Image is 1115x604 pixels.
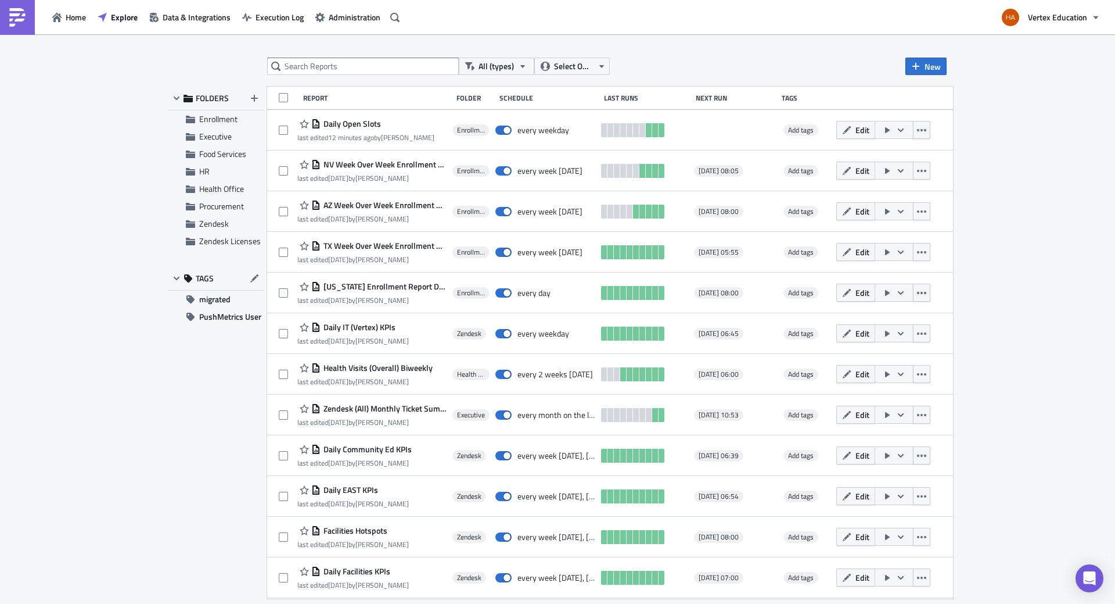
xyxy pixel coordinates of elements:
div: last edited by [PERSON_NAME] [297,540,409,549]
span: HR [199,165,210,177]
span: Executive [199,130,232,142]
div: last edited by [PERSON_NAME] [297,133,434,142]
button: Edit [836,406,875,424]
a: Data & Integrations [143,8,236,26]
span: [DATE] 05:55 [699,248,739,257]
div: last edited by [PERSON_NAME] [297,174,447,183]
span: Health Office [457,370,485,379]
input: Search Reports [267,58,459,75]
span: Daily Community Ed KPIs [321,444,412,455]
span: PushMetrics User [199,308,261,326]
span: Zendesk (All) Monthly Ticket Summary [321,403,447,414]
button: Select Owner [534,58,610,75]
span: [DATE] 08:00 [699,532,739,542]
div: last edited by [PERSON_NAME] [297,581,409,589]
span: Add tags [788,246,814,258]
div: last edited by [PERSON_NAME] [297,337,409,345]
div: Next Run [696,94,776,102]
div: every weekday [517,328,569,339]
span: Add tags [788,206,814,217]
span: [DATE] 06:39 [699,451,739,460]
span: Add tags [788,369,814,380]
span: Add tags [783,328,818,339]
div: every 2 weeks on Monday [517,369,593,380]
span: Enrollment [457,207,485,216]
span: Execution Log [256,11,304,23]
span: Add tags [788,165,814,176]
span: [DATE] 08:05 [699,166,739,176]
time: 2025-08-18T21:58:20Z [328,295,348,306]
span: Procurement [199,200,244,212]
div: every week on Monday, Wednesday [517,451,595,461]
span: Vertex Education [1028,11,1087,23]
span: All (types) [479,60,514,73]
span: Data & Integrations [163,11,231,23]
span: Texas Enrollment Report Dashboard Views - Daily [321,281,447,292]
time: 2025-07-02T22:25:47Z [328,376,348,387]
span: Edit [855,124,869,136]
span: Add tags [788,124,814,135]
button: Edit [836,121,875,139]
span: Enrollment [199,113,238,125]
div: last edited by [PERSON_NAME] [297,255,447,264]
div: every week on Monday [517,166,582,176]
span: Edit [855,409,869,421]
button: Vertex Education [995,5,1106,30]
span: TAGS [196,273,214,284]
span: [DATE] 08:00 [699,207,739,216]
div: last edited by [PERSON_NAME] [297,418,447,427]
div: last edited by [PERSON_NAME] [297,377,433,386]
div: Schedule [499,94,598,102]
span: [DATE] 06:45 [699,329,739,338]
button: Edit [836,202,875,220]
span: Edit [855,327,869,339]
span: migrated [199,291,231,308]
span: Health Office [199,183,244,195]
time: 2025-07-07T16:19:04Z [328,417,348,428]
button: Edit [836,284,875,302]
div: every day [517,288,551,298]
div: every month on the last [517,410,595,420]
span: [DATE] 10:53 [699,410,739,420]
span: Edit [855,490,869,502]
div: last edited by [PERSON_NAME] [297,499,409,508]
span: NV Week Over Week Enrollment & Attendance Rate Report [321,159,447,170]
button: Administration [310,8,386,26]
div: last edited by [PERSON_NAME] [297,459,412,467]
span: Administration [329,11,380,23]
time: 2025-07-07T16:14:41Z [328,335,348,346]
span: Daily Open Slots [321,119,381,129]
span: Facilities Hotspots [321,526,387,536]
button: Edit [836,243,875,261]
span: TX Week Over Week Enrollment & Attendance Rate Report [321,241,447,251]
span: Add tags [783,409,818,421]
span: Add tags [783,491,818,502]
span: Health Visits (Overall) Biweekly [321,363,433,373]
span: [DATE] 08:00 [699,288,739,298]
button: Edit [836,162,875,180]
span: Add tags [788,287,814,298]
div: every weekday [517,125,569,135]
span: Edit [855,571,869,584]
span: Home [66,11,86,23]
button: Edit [836,324,875,342]
div: Tags [782,94,831,102]
button: Home [46,8,92,26]
span: Explore [111,11,138,23]
span: FOLDERS [196,93,229,103]
button: Execution Log [236,8,310,26]
div: every week on Monday [517,206,582,217]
div: every week on Monday [517,247,582,258]
span: Zendesk [457,451,481,460]
span: Enrollment [457,126,485,135]
span: Select Owner [554,60,593,73]
span: Zendesk [199,217,229,230]
div: every week on Monday, Wednesday [517,491,595,502]
button: PushMetrics User [168,308,264,326]
span: Zendesk [457,329,481,338]
span: Add tags [788,491,814,502]
span: Add tags [783,287,818,299]
span: Zendesk Licenses [199,235,261,247]
span: [DATE] 06:54 [699,492,739,501]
